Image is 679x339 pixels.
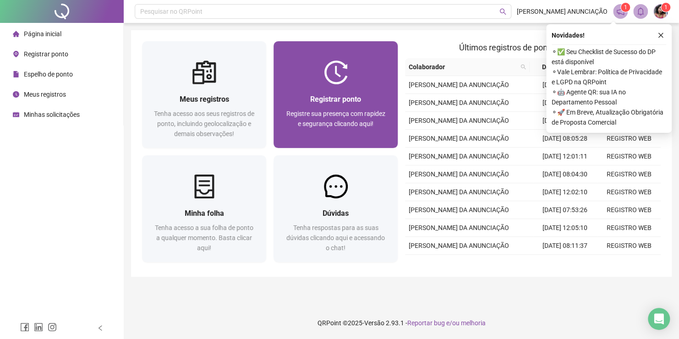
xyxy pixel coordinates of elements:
[459,43,607,52] span: Últimos registros de ponto sincronizados
[24,30,61,38] span: Página inicial
[364,319,384,327] span: Versão
[552,47,666,67] span: ⚬ ✅ Seu Checklist de Sucesso do DP está disponível
[155,224,253,252] span: Tenha acesso a sua folha de ponto a qualquer momento. Basta clicar aqui!
[519,60,528,74] span: search
[97,325,104,331] span: left
[636,7,645,16] span: bell
[13,51,19,57] span: environment
[13,71,19,77] span: file
[552,87,666,107] span: ⚬ 🤖 Agente QR: sua IA no Departamento Pessoal
[142,155,266,262] a: Minha folhaTenha acesso a sua folha de ponto a qualquer momento. Basta clicar aqui!
[517,6,608,16] span: [PERSON_NAME] ANUNCIAÇÃO
[286,110,385,127] span: Registre sua presença com rapidez e segurança clicando aqui!
[24,50,68,58] span: Registrar ponto
[552,30,585,40] span: Novidades !
[533,183,597,201] td: [DATE] 12:02:10
[533,130,597,148] td: [DATE] 08:05:28
[533,165,597,183] td: [DATE] 08:04:30
[533,112,597,130] td: [DATE] 12:00:07
[664,4,668,11] span: 1
[124,307,679,339] footer: QRPoint © 2025 - 2.93.1 -
[24,91,66,98] span: Meus registros
[274,155,398,262] a: DúvidasTenha respostas para as suas dúvidas clicando aqui e acessando o chat!
[409,99,509,106] span: [PERSON_NAME] DA ANUNCIAÇÃO
[597,255,661,273] td: REGISTRO WEB
[533,94,597,112] td: [DATE] 08:04:19
[180,95,229,104] span: Meus registros
[409,153,509,160] span: [PERSON_NAME] DA ANUNCIAÇÃO
[597,183,661,201] td: REGISTRO WEB
[597,130,661,148] td: REGISTRO WEB
[13,31,19,37] span: home
[409,117,509,124] span: [PERSON_NAME] DA ANUNCIAÇÃO
[597,219,661,237] td: REGISTRO WEB
[409,62,517,72] span: Colaborador
[533,237,597,255] td: [DATE] 08:11:37
[48,323,57,332] span: instagram
[409,170,509,178] span: [PERSON_NAME] DA ANUNCIAÇÃO
[533,219,597,237] td: [DATE] 12:05:10
[597,237,661,255] td: REGISTRO WEB
[34,323,43,332] span: linkedin
[616,7,624,16] span: notification
[13,91,19,98] span: clock-circle
[310,95,361,104] span: Registrar ponto
[597,201,661,219] td: REGISTRO WEB
[409,206,509,213] span: [PERSON_NAME] DA ANUNCIAÇÃO
[533,148,597,165] td: [DATE] 12:01:11
[597,165,661,183] td: REGISTRO WEB
[323,209,349,218] span: Dúvidas
[407,319,486,327] span: Reportar bug e/ou melhoria
[20,323,29,332] span: facebook
[24,111,80,118] span: Minhas solicitações
[409,135,509,142] span: [PERSON_NAME] DA ANUNCIAÇÃO
[185,209,224,218] span: Minha folha
[533,76,597,94] td: [DATE] 12:00:14
[654,5,668,18] img: 90427
[409,188,509,196] span: [PERSON_NAME] DA ANUNCIAÇÃO
[409,224,509,231] span: [PERSON_NAME] DA ANUNCIAÇÃO
[13,111,19,118] span: schedule
[552,107,666,127] span: ⚬ 🚀 Em Breve, Atualização Obrigatória de Proposta Comercial
[286,224,385,252] span: Tenha respostas para as suas dúvidas clicando aqui e acessando o chat!
[530,58,592,76] th: Data/Hora
[657,32,664,38] span: close
[409,242,509,249] span: [PERSON_NAME] DA ANUNCIAÇÃO
[648,308,670,330] div: Open Intercom Messenger
[24,71,73,78] span: Espelho de ponto
[533,62,581,72] span: Data/Hora
[621,3,630,12] sup: 1
[533,255,597,273] td: [DATE] 12:05:29
[499,8,506,15] span: search
[661,3,670,12] sup: Atualize o seu contato no menu Meus Dados
[274,41,398,148] a: Registrar pontoRegistre sua presença com rapidez e segurança clicando aqui!
[552,67,666,87] span: ⚬ Vale Lembrar: Política de Privacidade e LGPD na QRPoint
[533,201,597,219] td: [DATE] 07:53:26
[520,64,526,70] span: search
[597,148,661,165] td: REGISTRO WEB
[409,81,509,88] span: [PERSON_NAME] DA ANUNCIAÇÃO
[624,4,627,11] span: 1
[154,110,254,137] span: Tenha acesso aos seus registros de ponto, incluindo geolocalização e demais observações!
[142,41,266,148] a: Meus registrosTenha acesso aos seus registros de ponto, incluindo geolocalização e demais observa...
